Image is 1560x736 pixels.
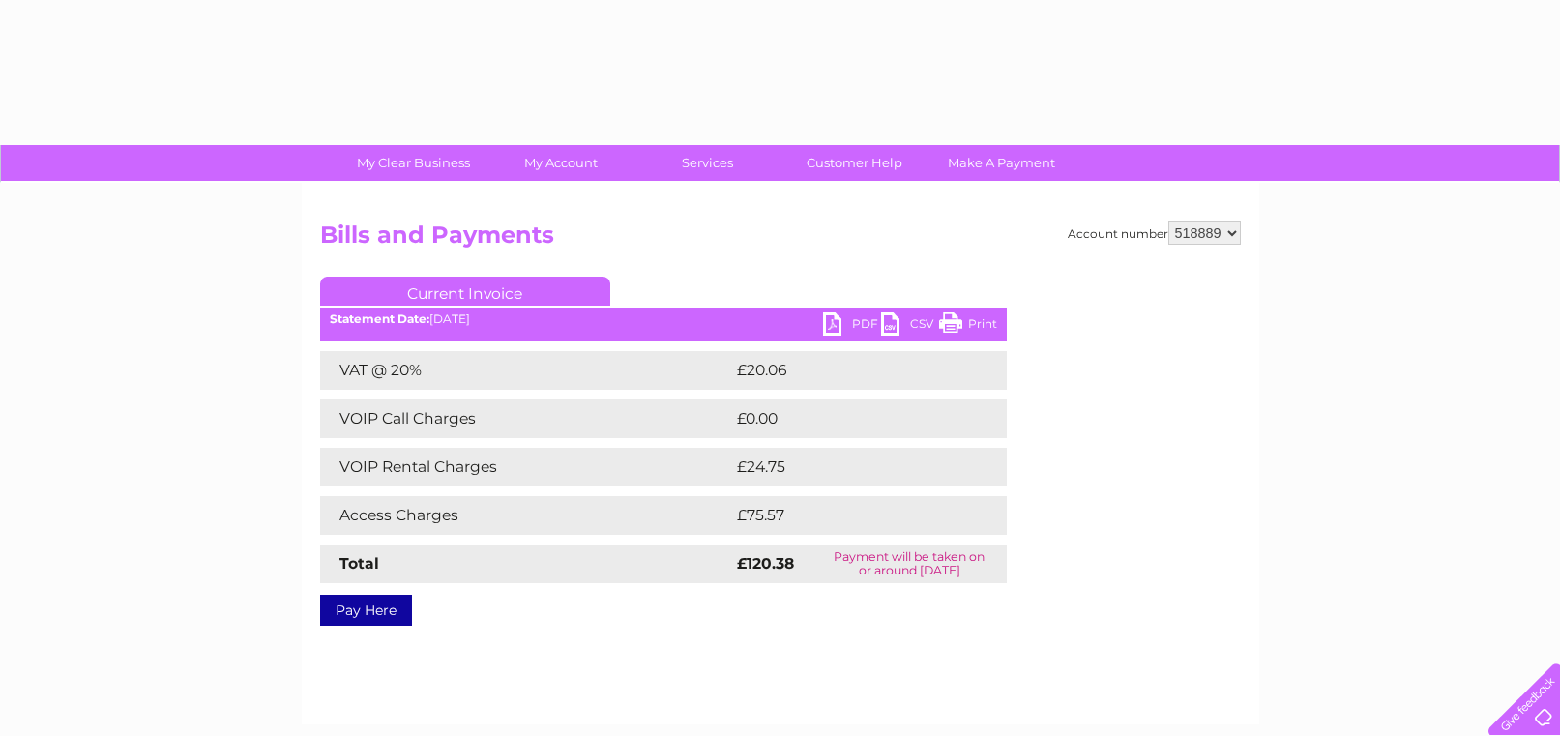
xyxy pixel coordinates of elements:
[320,312,1007,326] div: [DATE]
[320,448,732,486] td: VOIP Rental Charges
[732,351,969,390] td: £20.06
[320,496,732,535] td: Access Charges
[823,312,881,340] a: PDF
[320,221,1241,258] h2: Bills and Payments
[939,312,997,340] a: Print
[732,399,962,438] td: £0.00
[339,554,379,573] strong: Total
[1068,221,1241,245] div: Account number
[737,554,794,573] strong: £120.38
[881,312,939,340] a: CSV
[628,145,787,181] a: Services
[320,277,610,306] a: Current Invoice
[320,595,412,626] a: Pay Here
[732,496,967,535] td: £75.57
[320,351,732,390] td: VAT @ 20%
[334,145,493,181] a: My Clear Business
[732,448,967,486] td: £24.75
[922,145,1081,181] a: Make A Payment
[481,145,640,181] a: My Account
[320,399,732,438] td: VOIP Call Charges
[812,545,1007,583] td: Payment will be taken on or around [DATE]
[330,311,429,326] b: Statement Date:
[775,145,934,181] a: Customer Help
